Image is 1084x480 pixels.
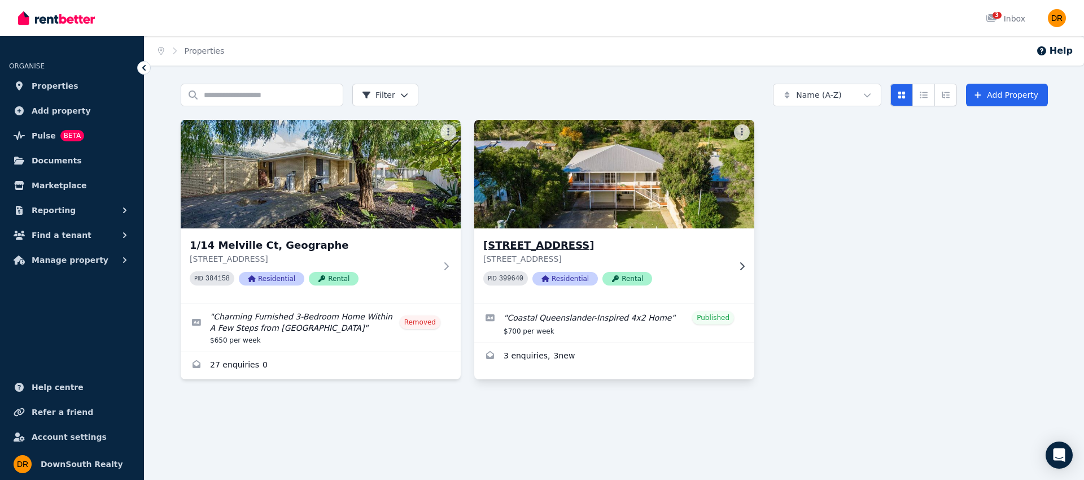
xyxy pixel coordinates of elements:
div: View options [890,84,957,106]
span: 3 [993,12,1002,19]
code: 384158 [206,275,230,283]
span: Pulse [32,129,56,142]
button: Help [1036,44,1073,58]
button: Reporting [9,199,135,222]
span: BETA [60,130,84,141]
span: Rental [309,272,359,286]
img: RentBetter [18,10,95,27]
button: Expanded list view [934,84,957,106]
span: Refer a friend [32,405,93,419]
h3: 1/14 Melville Ct, Geographe [190,237,436,253]
span: Add property [32,104,91,118]
a: Edit listing: Coastal Queenslander-Inspired 4x2 Home [474,304,754,343]
button: Compact list view [912,84,935,106]
h3: [STREET_ADDRESS] [483,237,729,253]
a: Properties [185,46,225,55]
img: DownSouth Realty [14,455,32,473]
div: Open Intercom Messenger [1046,442,1073,469]
code: 399640 [499,275,523,283]
p: [STREET_ADDRESS] [483,253,729,265]
button: Name (A-Z) [773,84,881,106]
span: Residential [239,272,304,286]
span: Residential [532,272,598,286]
a: Edit listing: Charming Furnished 3-Bedroom Home Within A Few Steps from Geographe Bay [181,304,461,352]
button: Card view [890,84,913,106]
p: [STREET_ADDRESS] [190,253,436,265]
span: Marketplace [32,179,86,192]
span: Properties [32,79,78,93]
span: Manage property [32,253,108,267]
span: Find a tenant [32,228,91,242]
a: Refer a friend [9,401,135,423]
span: DownSouth Realty [41,457,123,471]
nav: Breadcrumb [145,36,238,66]
span: Help centre [32,380,84,394]
a: Properties [9,75,135,97]
span: Rental [602,272,652,286]
img: 3 Hideaway Vale, Preston Beach [467,117,762,231]
a: Account settings [9,426,135,448]
span: Account settings [32,430,107,444]
a: PulseBETA [9,124,135,147]
div: Inbox [986,13,1025,24]
span: Reporting [32,204,76,217]
a: Help centre [9,376,135,399]
small: PID [488,275,497,282]
img: DownSouth Realty [1048,9,1066,27]
button: More options [734,124,750,140]
span: Documents [32,154,82,167]
span: ORGANISE [9,62,45,70]
img: 1/14 Melville Ct, Geographe [181,120,461,228]
a: Enquiries for 1/14 Melville Ct, Geographe [181,352,461,379]
span: Filter [362,89,395,101]
button: Manage property [9,249,135,271]
span: Name (A-Z) [796,89,842,101]
button: More options [440,124,456,140]
a: Marketplace [9,174,135,197]
a: Documents [9,149,135,172]
button: Find a tenant [9,224,135,247]
a: Enquiries for 3 Hideaway Vale, Preston Beach [474,343,754,370]
small: PID [194,275,203,282]
a: 3 Hideaway Vale, Preston Beach[STREET_ADDRESS][STREET_ADDRESS]PID 399640ResidentialRental [474,120,754,304]
button: Filter [352,84,418,106]
a: 1/14 Melville Ct, Geographe1/14 Melville Ct, Geographe[STREET_ADDRESS]PID 384158ResidentialRental [181,120,461,304]
a: Add Property [966,84,1048,106]
a: Add property [9,100,135,122]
